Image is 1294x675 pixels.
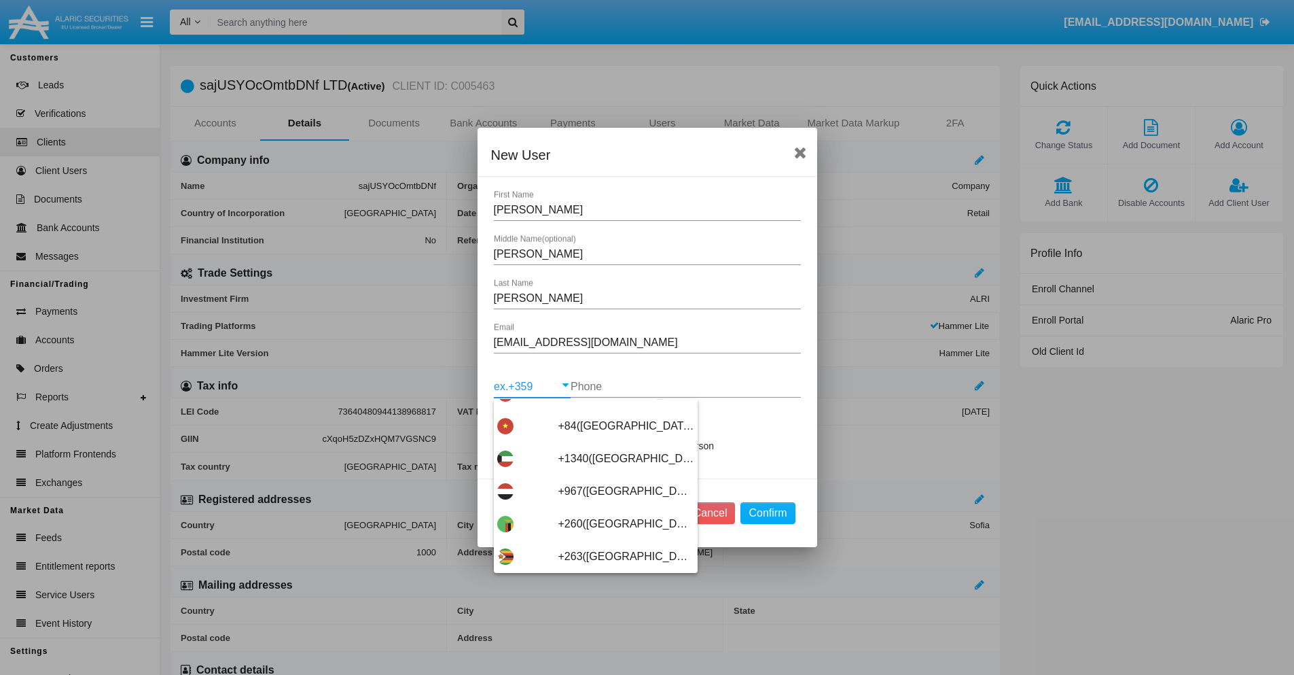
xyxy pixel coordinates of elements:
button: Confirm [740,502,795,524]
span: +263([GEOGRAPHIC_DATA]) [558,540,694,573]
span: +84([GEOGRAPHIC_DATA]) [558,410,694,443]
span: +967([GEOGRAPHIC_DATA]) [558,475,694,508]
div: New User [491,144,804,166]
span: +1340([GEOGRAPHIC_DATA], [GEOGRAPHIC_DATA]) [558,443,694,475]
span: +260([GEOGRAPHIC_DATA]) [558,508,694,540]
button: Cancel [685,502,736,524]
